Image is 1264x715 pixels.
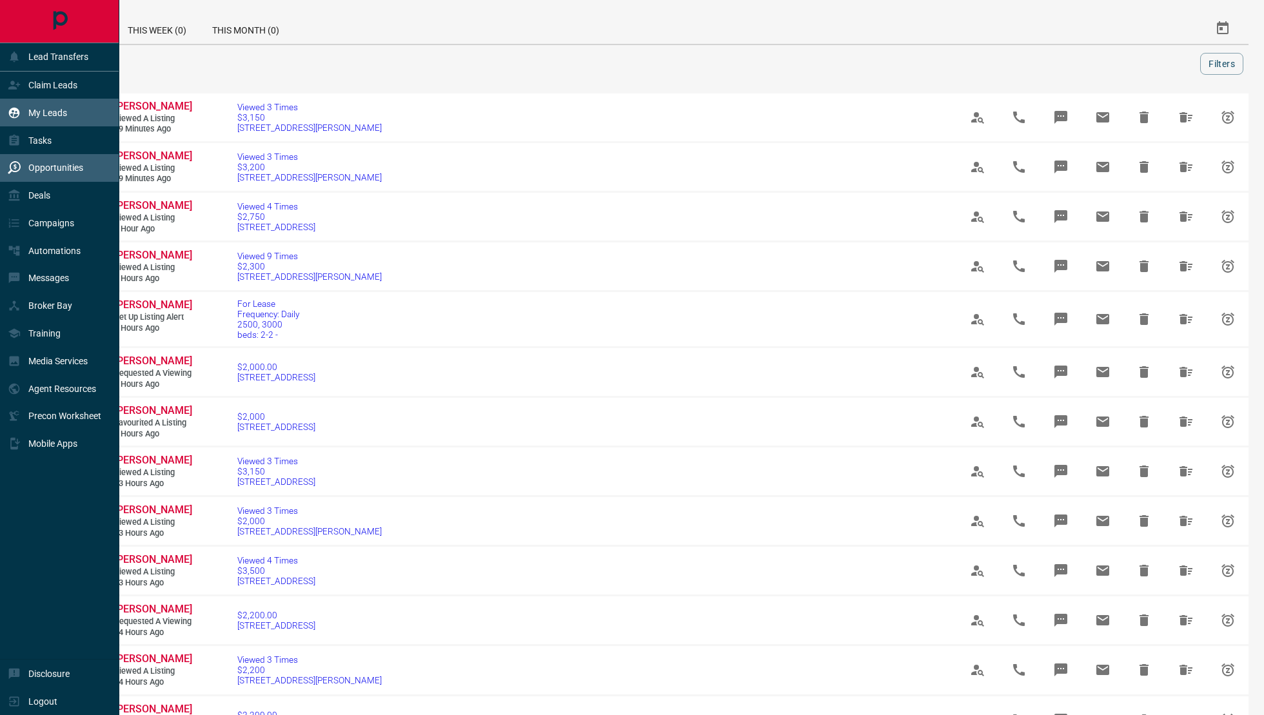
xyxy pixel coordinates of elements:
[114,100,192,112] span: [PERSON_NAME]
[1003,505,1034,536] span: Call
[114,553,192,567] a: [PERSON_NAME]
[114,677,192,688] span: 14 hours ago
[1200,53,1243,75] button: Filters
[237,654,382,665] span: Viewed 3 Times
[1129,505,1160,536] span: Hide
[114,312,192,323] span: Set up Listing Alert
[1045,654,1076,685] span: Message
[237,372,315,382] span: [STREET_ADDRESS]
[237,112,382,122] span: $3,150
[1045,201,1076,232] span: Message
[114,603,192,616] a: [PERSON_NAME]
[115,13,199,44] div: This Week (0)
[1212,201,1243,232] span: Snooze
[237,610,315,620] span: $2,200.00
[237,411,315,432] a: $2,000[STREET_ADDRESS]
[237,152,382,162] span: Viewed 3 Times
[237,456,315,487] a: Viewed 3 Times$3,150[STREET_ADDRESS]
[1087,357,1118,387] span: Email
[114,199,192,213] a: [PERSON_NAME]
[237,299,299,309] span: For Lease
[1207,13,1238,44] button: Select Date Range
[237,411,315,422] span: $2,000
[1003,304,1034,335] span: Call
[1170,201,1201,232] span: Hide All from Arjun Srivas
[114,355,192,368] a: [PERSON_NAME]
[1129,201,1160,232] span: Hide
[1087,605,1118,636] span: Email
[1003,357,1034,387] span: Call
[237,362,315,382] a: $2,000.00[STREET_ADDRESS]
[1129,357,1160,387] span: Hide
[114,150,192,163] a: [PERSON_NAME]
[1212,102,1243,133] span: Snooze
[237,505,382,516] span: Viewed 3 Times
[237,222,315,232] span: [STREET_ADDRESS]
[962,201,993,232] span: View Profile
[114,100,192,113] a: [PERSON_NAME]
[1212,152,1243,182] span: Snooze
[1170,605,1201,636] span: Hide All from Sarah Pacheco
[1170,357,1201,387] span: Hide All from Samuel Simaga
[114,567,192,578] span: Viewed a Listing
[237,172,382,182] span: [STREET_ADDRESS][PERSON_NAME]
[1212,406,1243,437] span: Snooze
[1170,456,1201,487] span: Hide All from Mia Taylor
[1087,555,1118,586] span: Email
[1212,304,1243,335] span: Snooze
[1003,456,1034,487] span: Call
[114,404,192,418] a: [PERSON_NAME]
[1003,654,1034,685] span: Call
[1170,505,1201,536] span: Hide All from Ozan Doygun
[237,526,382,536] span: [STREET_ADDRESS][PERSON_NAME]
[114,379,192,390] span: 4 hours ago
[237,211,315,222] span: $2,750
[237,102,382,133] a: Viewed 3 Times$3,150[STREET_ADDRESS][PERSON_NAME]
[114,150,192,162] span: [PERSON_NAME]
[1129,102,1160,133] span: Hide
[1003,201,1034,232] span: Call
[962,357,993,387] span: View Profile
[1087,456,1118,487] span: Email
[237,466,315,476] span: $3,150
[1087,201,1118,232] span: Email
[1087,102,1118,133] span: Email
[114,224,192,235] span: 1 hour ago
[237,162,382,172] span: $3,200
[962,102,993,133] span: View Profile
[114,528,192,539] span: 13 hours ago
[237,555,315,586] a: Viewed 4 Times$3,500[STREET_ADDRESS]
[1087,505,1118,536] span: Email
[114,113,192,124] span: Viewed a Listing
[237,476,315,487] span: [STREET_ADDRESS]
[1212,357,1243,387] span: Snooze
[1087,251,1118,282] span: Email
[114,578,192,589] span: 13 hours ago
[1170,251,1201,282] span: Hide All from Michael O'Neill
[962,555,993,586] span: View Profile
[1212,251,1243,282] span: Snooze
[1170,102,1201,133] span: Hide All from Arjun Srivas
[237,576,315,586] span: [STREET_ADDRESS]
[114,616,192,627] span: Requested a Viewing
[962,605,993,636] span: View Profile
[114,418,192,429] span: Favourited a Listing
[237,665,382,675] span: $2,200
[1045,152,1076,182] span: Message
[1045,102,1076,133] span: Message
[114,603,192,615] span: [PERSON_NAME]
[237,362,315,372] span: $2,000.00
[237,555,315,565] span: Viewed 4 Times
[114,163,192,174] span: Viewed a Listing
[1003,152,1034,182] span: Call
[1045,251,1076,282] span: Message
[237,329,299,340] span: beds: 2-2 -
[1045,456,1076,487] span: Message
[962,505,993,536] span: View Profile
[114,478,192,489] span: 13 hours ago
[1170,152,1201,182] span: Hide All from Arjun Srivas
[1170,654,1201,685] span: Hide All from Sarah Pacheco
[114,703,192,715] span: [PERSON_NAME]
[1212,654,1243,685] span: Snooze
[114,249,192,262] a: [PERSON_NAME]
